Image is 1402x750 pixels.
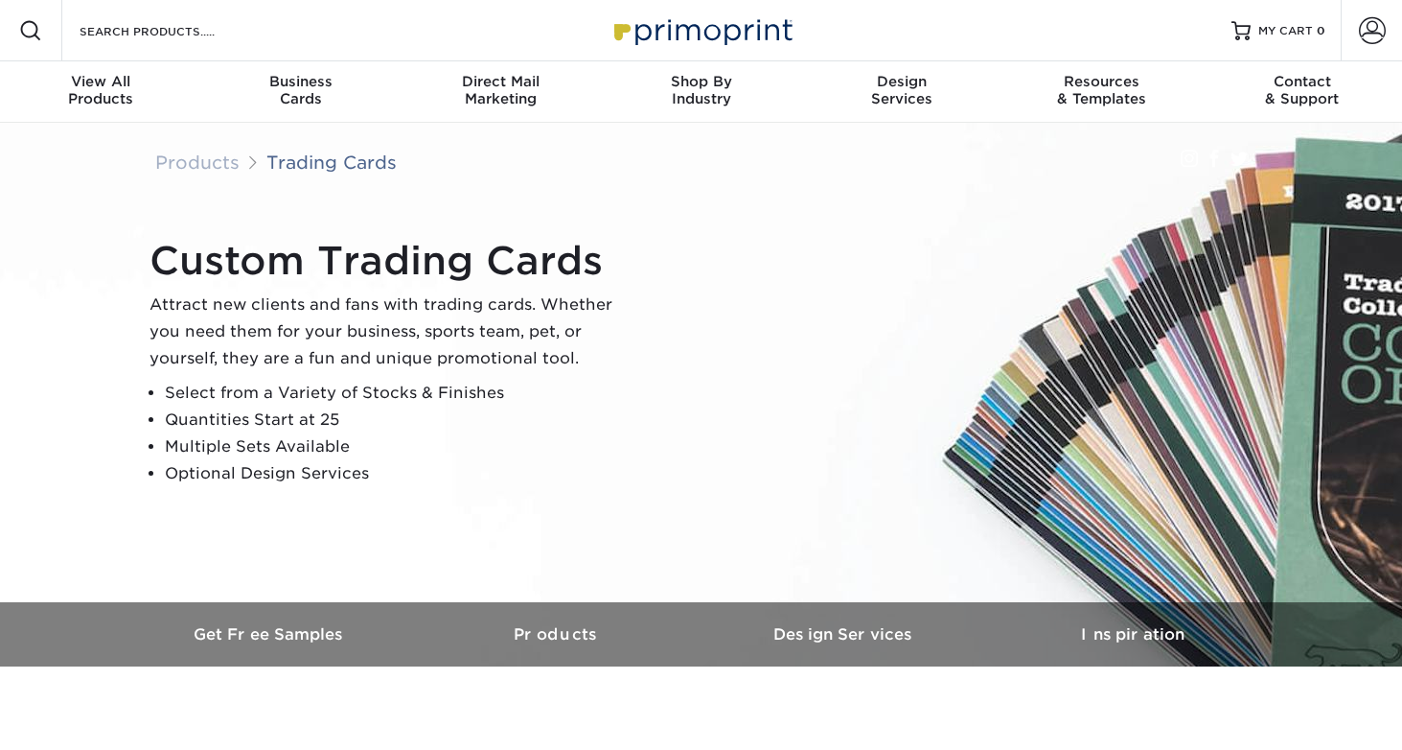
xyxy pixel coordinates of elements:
[401,61,601,123] a: Direct MailMarketing
[1202,73,1402,90] span: Contact
[601,73,801,90] span: Shop By
[126,602,414,667] a: Get Free Samples
[1001,73,1202,107] div: & Templates
[414,602,701,667] a: Products
[801,73,1001,90] span: Design
[149,292,629,372] p: Attract new clients and fans with trading cards. Whether you need them for your business, sports ...
[701,625,989,644] h3: Design Services
[1317,24,1325,37] span: 0
[149,238,629,284] h1: Custom Trading Cards
[165,407,629,434] li: Quantities Start at 25
[414,625,701,644] h3: Products
[1202,73,1402,107] div: & Support
[801,61,1001,123] a: DesignServices
[989,602,1276,667] a: Inspiration
[126,625,414,644] h3: Get Free Samples
[601,73,801,107] div: Industry
[266,152,397,173] a: Trading Cards
[200,61,401,123] a: BusinessCards
[155,152,240,173] a: Products
[200,73,401,107] div: Cards
[1202,61,1402,123] a: Contact& Support
[601,61,801,123] a: Shop ByIndustry
[1258,23,1313,39] span: MY CART
[401,73,601,107] div: Marketing
[1001,61,1202,123] a: Resources& Templates
[78,19,264,42] input: SEARCH PRODUCTS.....
[165,380,629,407] li: Select from a Variety of Stocks & Finishes
[401,73,601,90] span: Direct Mail
[1001,73,1202,90] span: Resources
[801,73,1001,107] div: Services
[200,73,401,90] span: Business
[165,434,629,460] li: Multiple Sets Available
[989,625,1276,644] h3: Inspiration
[606,10,797,51] img: Primoprint
[165,460,629,487] li: Optional Design Services
[701,602,989,667] a: Design Services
